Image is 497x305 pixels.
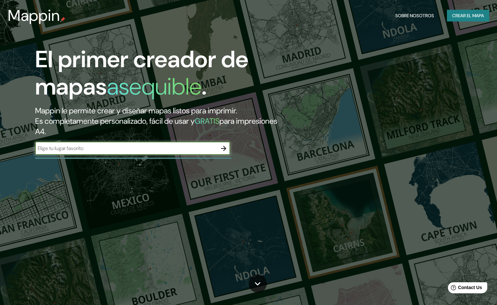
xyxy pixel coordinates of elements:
[447,10,489,22] button: Crear el mapa
[393,10,437,22] button: Sobre nosotros
[35,145,217,152] input: Elige tu lugar favorito
[452,12,484,20] font: Crear el mapa
[107,71,202,102] h1: asequible
[439,280,490,298] iframe: Help widget launcher
[35,106,284,137] h2: Mappin le permite crear y diseñar mapas listos para imprimir. Es completamente personalizado, fác...
[395,12,434,20] font: Sobre nosotros
[35,46,284,106] h1: El primer creador de mapas .
[8,6,60,25] h3: Mappin
[195,116,219,126] h5: GRATIS
[60,17,65,22] img: mappin-pin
